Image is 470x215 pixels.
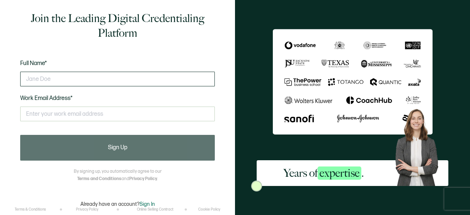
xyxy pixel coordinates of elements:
span: Full Name* [20,60,47,67]
img: Sertifier Signup [251,180,262,191]
p: By signing up, you automatically agree to our and . [74,168,162,183]
a: Cookie Policy [198,207,220,212]
span: Work Email Address* [20,95,73,102]
a: Online Selling Contract [137,207,173,212]
img: Sertifier Signup - Years of <span class="strong-h">expertise</span>. [273,29,433,135]
a: Privacy Policy [76,207,98,212]
a: Terms and Conditions [77,176,122,182]
span: Sign In [140,201,155,207]
button: Sign Up [20,135,215,161]
span: expertise [318,166,361,180]
h1: Join the Leading Digital Credentialing Platform [20,11,215,40]
input: Enter your work email address [20,107,215,121]
p: Already have an account? [80,201,155,207]
img: Sertifier Signup - Years of <span class="strong-h">expertise</span>. Hero [391,105,448,186]
a: Privacy Policy [129,176,157,182]
span: Sign Up [108,145,127,151]
input: Jane Doe [20,72,215,86]
a: Terms & Conditions [15,207,46,212]
h2: Years of . [283,166,364,180]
